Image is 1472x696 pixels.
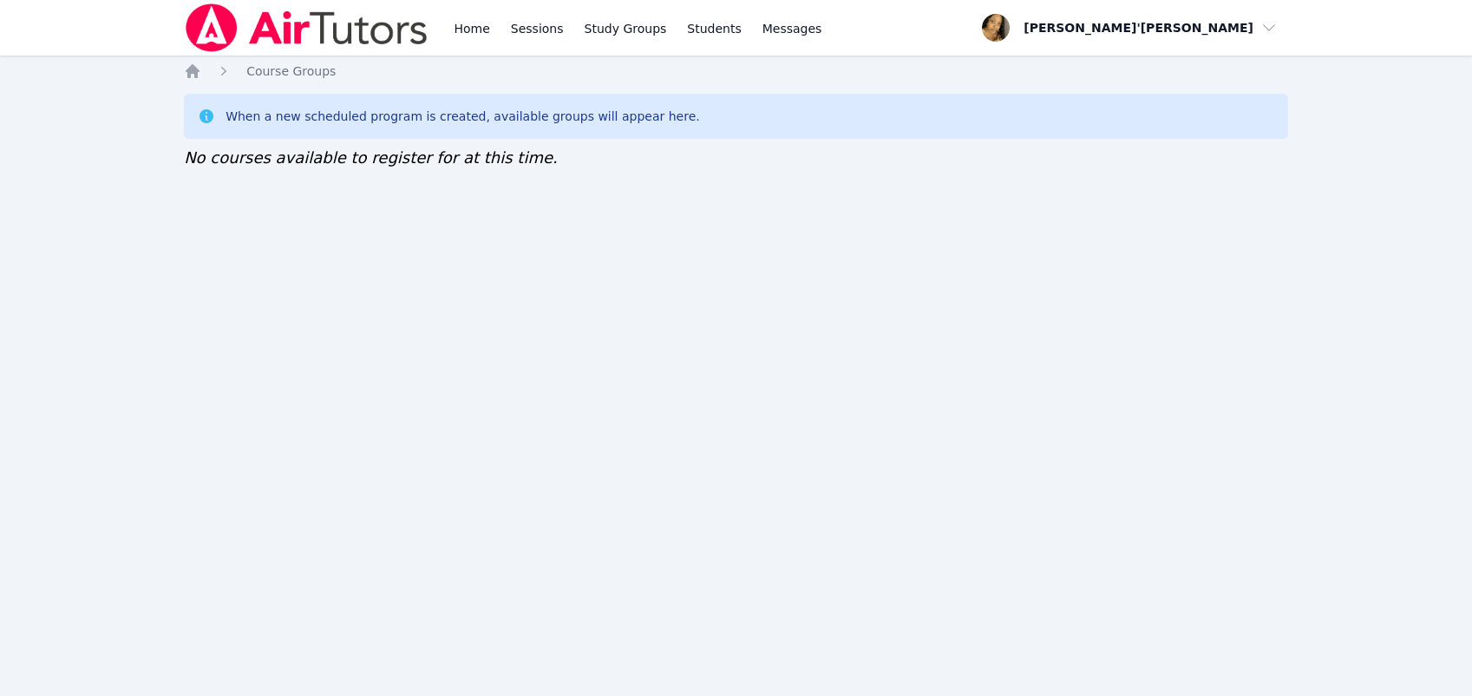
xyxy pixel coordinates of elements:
[246,62,336,80] a: Course Groups
[226,108,700,125] div: When a new scheduled program is created, available groups will appear here.
[184,3,429,52] img: Air Tutors
[184,148,558,167] span: No courses available to register for at this time.
[246,64,336,78] span: Course Groups
[184,62,1288,80] nav: Breadcrumb
[762,20,822,37] span: Messages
